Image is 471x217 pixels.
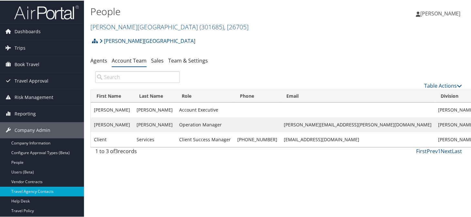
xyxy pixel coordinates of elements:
[452,147,462,154] a: Last
[234,89,281,102] th: Phone
[420,9,460,16] span: [PERSON_NAME]
[15,23,41,39] span: Dashboards
[133,132,176,146] td: Services
[224,22,249,31] span: , [ 26705 ]
[15,56,39,72] span: Book Travel
[133,102,176,117] td: [PERSON_NAME]
[438,147,441,154] a: 1
[427,147,438,154] a: Prev
[90,56,107,64] a: Agents
[112,56,147,64] a: Account Team
[176,89,234,102] th: Role: activate to sort column ascending
[176,102,234,117] td: Account Executive
[441,147,452,154] a: Next
[151,56,164,64] a: Sales
[15,89,53,105] span: Risk Management
[90,22,249,31] a: [PERSON_NAME][GEOGRAPHIC_DATA]
[99,34,195,47] a: [PERSON_NAME][GEOGRAPHIC_DATA]
[15,122,50,138] span: Company Admin
[15,39,26,55] span: Trips
[281,132,435,146] td: [EMAIL_ADDRESS][DOMAIN_NAME]
[168,56,208,64] a: Team & Settings
[234,132,281,146] td: [PHONE_NUMBER]
[424,82,462,89] a: Table Actions
[176,117,234,132] td: Operation Manager
[91,102,133,117] td: [PERSON_NAME]
[15,72,48,88] span: Travel Approval
[90,4,341,18] h1: People
[281,89,435,102] th: Email: activate to sort column ascending
[91,132,133,146] td: Client
[15,105,36,121] span: Reporting
[200,22,224,31] span: ( 301685 )
[416,147,427,154] a: First
[133,89,176,102] th: Last Name: activate to sort column ascending
[416,3,467,23] a: [PERSON_NAME]
[14,4,79,19] img: airportal-logo.png
[95,147,180,158] div: 1 to 3 of records
[91,89,133,102] th: First Name: activate to sort column ascending
[133,117,176,132] td: [PERSON_NAME]
[95,71,180,82] input: Search
[281,117,435,132] td: [PERSON_NAME][EMAIL_ADDRESS][PERSON_NAME][DOMAIN_NAME]
[91,117,133,132] td: [PERSON_NAME]
[176,132,234,146] td: Client Success Manager
[115,147,118,154] span: 3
